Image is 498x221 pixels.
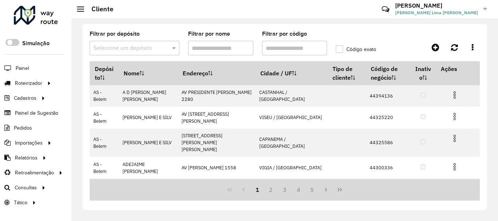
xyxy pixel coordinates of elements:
span: Cadastros [14,94,36,102]
button: 4 [292,183,306,197]
th: Inativo [410,61,436,85]
td: [STREET_ADDRESS][PERSON_NAME][PERSON_NAME] [178,129,255,157]
span: Tático [14,199,27,206]
h2: Cliente [84,5,113,13]
td: AV [STREET_ADDRESS][PERSON_NAME] [178,107,255,128]
td: [PERSON_NAME] E SILV [118,107,178,128]
span: Roteirizador [15,79,42,87]
th: Cidade / UF [255,61,327,85]
td: CASTANHAL / [GEOGRAPHIC_DATA] [255,85,327,107]
td: TV WE-31 CIDADE NOVA IV/VIII 502 [178,178,255,200]
td: AV [PERSON_NAME] 1558 [178,157,255,178]
th: Nome [118,61,178,85]
a: Contato Rápido [378,1,393,17]
td: ADEJAIME [PERSON_NAME] [118,157,178,178]
th: Ações [436,61,479,76]
span: Pedidos [14,124,32,132]
th: Código de negócio [366,61,410,85]
td: 44300336 [366,157,410,178]
td: AS - Belem [90,85,118,107]
td: AV PRESIDENTE [PERSON_NAME] 2280 [178,85,255,107]
td: AS - Belem [90,129,118,157]
span: Relatórios [15,154,38,162]
td: A D [PERSON_NAME] [PERSON_NAME] [118,85,178,107]
th: Tipo de cliente [327,61,366,85]
button: 2 [264,183,278,197]
label: Filtrar por depósito [90,29,140,38]
span: Consultas [15,184,37,192]
button: 5 [306,183,319,197]
td: 44325441 [366,178,410,200]
label: Código exato [336,46,376,53]
td: 44394136 [366,85,410,107]
span: [PERSON_NAME] Lima [PERSON_NAME] [395,9,478,16]
span: Retroalimentação [15,169,54,177]
td: AS - Belem [90,157,118,178]
td: 44325586 [366,129,410,157]
h3: [PERSON_NAME] [395,2,478,9]
td: CAPANEMA / [GEOGRAPHIC_DATA] [255,129,327,157]
td: VISEU / [GEOGRAPHIC_DATA] [255,107,327,128]
button: 3 [278,183,292,197]
td: [PERSON_NAME] [118,178,178,200]
td: AS - Belem [90,107,118,128]
span: Painel de Sugestão [15,109,58,117]
td: [PERSON_NAME] E SILV [118,129,178,157]
label: Simulação [22,39,50,48]
button: 1 [250,183,264,197]
label: Filtrar por código [262,29,307,38]
span: Painel [16,64,29,72]
td: VIGIA / [GEOGRAPHIC_DATA] [255,157,327,178]
td: ANANINDEUA / PA [255,178,327,200]
td: AS - Belem [90,178,118,200]
button: Next Page [319,183,333,197]
th: Depósito [90,61,118,85]
th: Endereço [178,61,255,85]
span: Importações [15,139,43,147]
button: Last Page [333,183,347,197]
td: 44325220 [366,107,410,128]
label: Filtrar por nome [188,29,230,38]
